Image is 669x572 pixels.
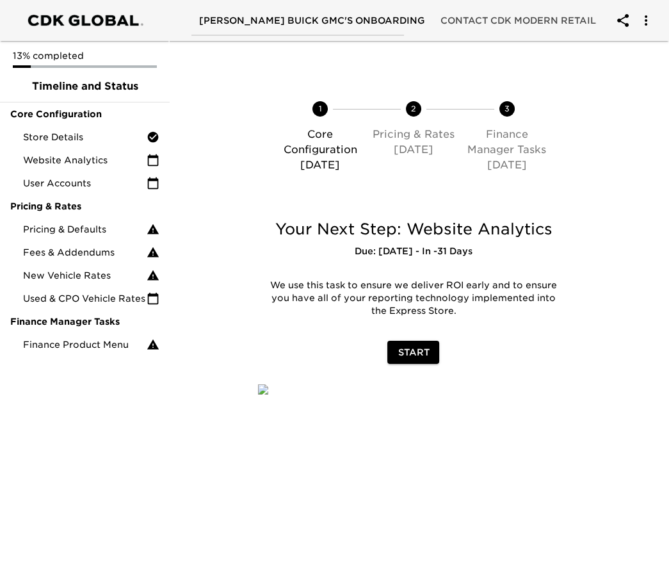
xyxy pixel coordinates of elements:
[268,279,559,318] p: We use this task to ensure we deliver ROI early and to ensure you have all of your reporting tech...
[372,142,455,158] p: [DATE]
[608,5,638,36] button: account of current user
[411,104,416,113] text: 2
[258,245,568,259] h6: Due: [DATE] - In -31 Days
[465,158,549,173] p: [DATE]
[23,131,147,143] span: Store Details
[372,127,455,142] p: Pricing & Rates
[23,292,147,305] span: Used & CPO Vehicle Rates
[504,104,510,113] text: 3
[23,269,147,282] span: New Vehicle Rates
[319,104,322,113] text: 1
[387,341,439,364] button: Start
[199,13,425,29] span: [PERSON_NAME] Buick GMC's Onboarding
[631,5,661,36] button: account of current user
[23,246,147,259] span: Fees & Addendums
[10,108,159,120] span: Core Configuration
[278,127,362,158] p: Core Configuration
[23,154,147,167] span: Website Analytics
[13,49,157,62] p: 13% completed
[23,177,147,190] span: User Accounts
[440,13,596,29] span: Contact CDK Modern Retail
[465,127,549,158] p: Finance Manager Tasks
[10,200,159,213] span: Pricing & Rates
[258,219,568,240] h5: Your Next Step: Website Analytics
[10,79,159,94] span: Timeline and Status
[258,384,268,395] img: qkibX1zbU72zw90W6Gan%2FTemplates%2FRjS7uaFIXtg43HUzxvoG%2F3e51d9d6-1114-4229-a5bf-f5ca567b6beb.jpg
[10,315,159,328] span: Finance Manager Tasks
[23,338,147,351] span: Finance Product Menu
[278,158,362,173] p: [DATE]
[23,223,147,236] span: Pricing & Defaults
[398,345,429,361] span: Start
